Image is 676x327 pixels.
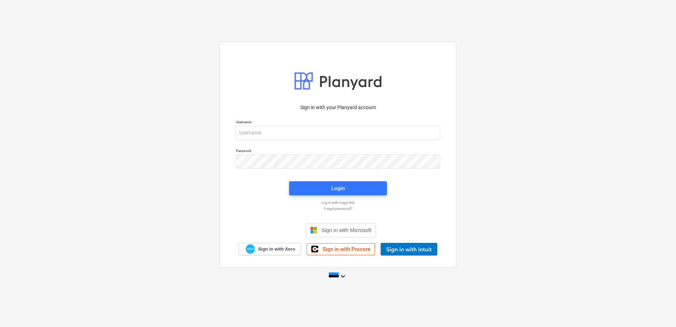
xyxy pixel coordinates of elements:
[232,200,444,205] a: Log in with magic link
[236,126,440,140] input: Username
[310,227,317,234] img: Microsoft logo
[239,243,301,255] a: Sign in with Xero
[246,244,255,254] img: Xero logo
[339,272,347,281] i: keyboard_arrow_down
[258,246,295,252] span: Sign in with Xero
[232,206,444,211] a: Forgot password?
[236,104,440,111] p: Sign in with your Planyard account
[321,227,371,233] span: Sign in with Microsoft
[236,149,440,155] p: Password
[289,181,387,195] button: Login
[307,243,375,255] a: Sign in with Procore
[236,120,440,126] p: Username
[331,184,345,193] div: Login
[323,246,370,252] span: Sign in with Procore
